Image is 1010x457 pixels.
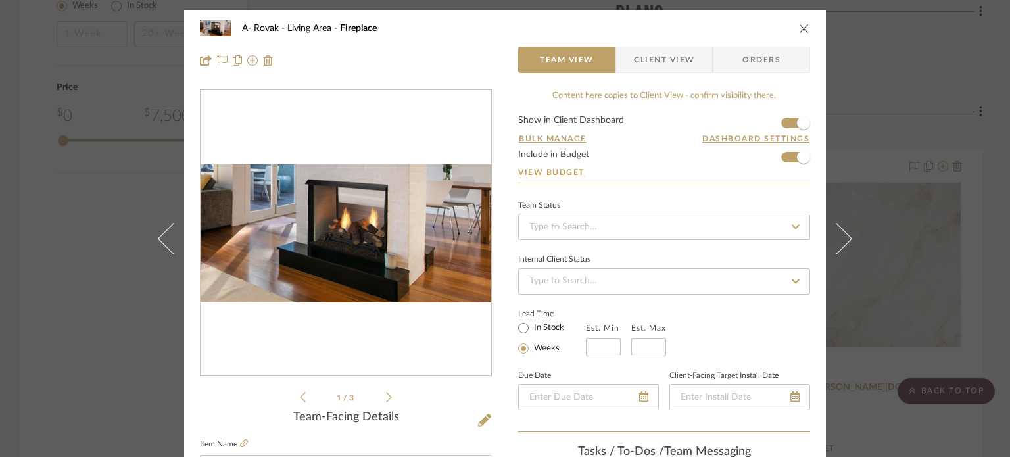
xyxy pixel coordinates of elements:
span: Orders [728,47,795,73]
label: Est. Max [631,324,666,333]
label: Due Date [518,373,551,379]
img: 25c5fb98-0d51-4dbd-9986-05b2005da91b_436x436.jpg [201,164,491,302]
div: Content here copies to Client View - confirm visibility there. [518,89,810,103]
button: Dashboard Settings [702,133,810,145]
a: View Budget [518,167,810,178]
img: Remove from project [263,55,274,66]
span: 1 [337,394,343,402]
input: Enter Due Date [518,384,659,410]
div: 0 [201,91,491,376]
label: Item Name [200,439,248,450]
button: close [798,22,810,34]
span: / [343,394,349,402]
button: Bulk Manage [518,133,587,145]
img: 25c5fb98-0d51-4dbd-9986-05b2005da91b_48x40.jpg [200,15,231,41]
label: Client-Facing Target Install Date [669,373,779,379]
label: In Stock [531,322,564,334]
div: Team Status [518,203,560,209]
label: Lead Time [518,308,586,320]
span: A- Rovak [242,24,287,33]
div: Team-Facing Details [200,410,492,425]
span: Team View [540,47,594,73]
label: Est. Min [586,324,619,333]
div: Internal Client Status [518,256,590,263]
span: Fireplace [340,24,377,33]
label: Weeks [531,343,560,354]
input: Enter Install Date [669,384,810,410]
span: Living Area [287,24,340,33]
input: Type to Search… [518,268,810,295]
mat-radio-group: Select item type [518,320,586,356]
input: Type to Search… [518,214,810,240]
span: Client View [634,47,694,73]
span: 3 [349,394,356,402]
